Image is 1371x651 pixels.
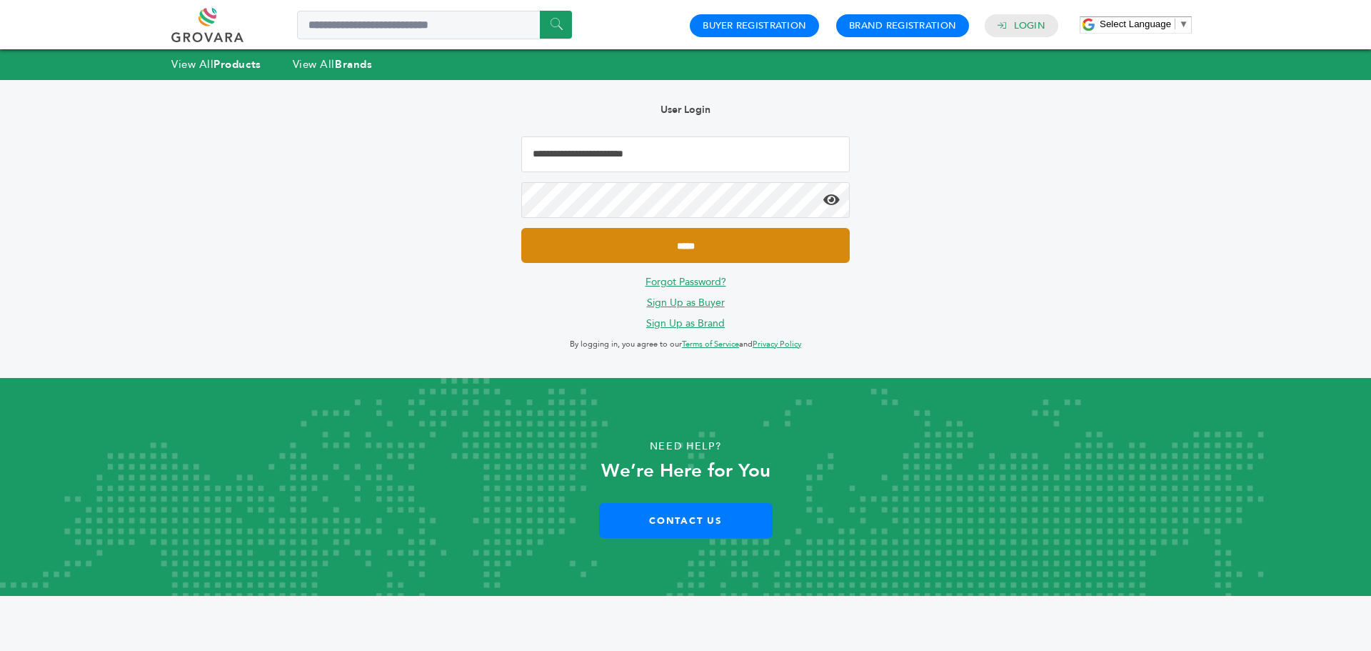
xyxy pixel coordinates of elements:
[1100,19,1171,29] span: Select Language
[849,19,956,32] a: Brand Registration
[646,317,725,330] a: Sign Up as Brand
[646,275,726,289] a: Forgot Password?
[703,19,806,32] a: Buyer Registration
[521,182,850,218] input: Password
[647,296,725,309] a: Sign Up as Buyer
[599,503,773,538] a: Contact Us
[753,339,801,349] a: Privacy Policy
[1014,19,1045,32] a: Login
[1100,19,1188,29] a: Select Language​
[297,11,572,39] input: Search a product or brand...
[335,57,372,71] strong: Brands
[661,103,710,116] b: User Login
[1175,19,1175,29] span: ​
[601,458,770,484] strong: We’re Here for You
[214,57,261,71] strong: Products
[171,57,261,71] a: View AllProducts
[682,339,739,349] a: Terms of Service
[69,436,1302,457] p: Need Help?
[1179,19,1188,29] span: ▼
[293,57,373,71] a: View AllBrands
[521,136,850,172] input: Email Address
[521,336,850,353] p: By logging in, you agree to our and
